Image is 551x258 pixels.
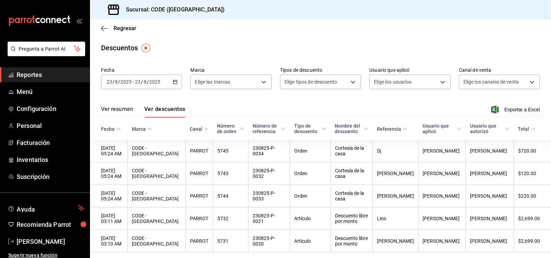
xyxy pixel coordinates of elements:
span: Referencia [377,126,407,132]
input: -- [106,79,112,85]
div: navigation tabs [101,106,185,118]
th: CODE - [GEOGRAPHIC_DATA] [128,162,186,185]
span: - [133,79,134,85]
span: Configuración [17,104,84,113]
button: Ver resumen [101,106,133,118]
label: Fecha [101,68,182,72]
th: [PERSON_NAME] [466,207,514,230]
button: open_drawer_menu [76,18,82,24]
span: Menú [17,87,84,96]
th: Orden [290,162,331,185]
th: [DATE] 03:10 AM [90,230,128,252]
span: Inventarios [17,155,84,164]
th: Artículo [290,230,331,252]
span: Personal [17,121,84,130]
th: PARROT [186,185,213,207]
th: 230825-P-0020 [249,230,290,252]
th: [PERSON_NAME] [466,230,514,252]
span: Usuario que autorizó [470,123,510,134]
img: Tooltip marker [142,44,150,52]
th: PARROT [186,207,213,230]
th: [DATE] 05:24 AM [90,140,128,162]
th: [PERSON_NAME] [466,185,514,207]
th: 230825-P-0033 [249,185,290,207]
label: Marca [190,68,271,72]
span: Total [518,126,535,132]
th: Orden [290,140,331,162]
span: Elige las marcas [195,78,230,85]
th: CODE - [GEOGRAPHIC_DATA] [128,230,186,252]
button: Exportar a Excel [493,105,540,114]
span: Elige los usuarios [374,78,412,85]
th: [PERSON_NAME] [373,185,418,207]
th: $2,699.00 [514,207,551,230]
span: Elige tipos de descuento [284,78,337,85]
th: 5732 [213,207,249,230]
th: [PERSON_NAME] [418,140,466,162]
th: Dj [373,140,418,162]
span: Regresar [114,25,136,32]
h3: Sucursal: CODE ([GEOGRAPHIC_DATA]) [120,6,225,14]
span: Canal [190,126,209,132]
span: Reportes [17,70,84,79]
span: Usuario que aplicó [423,123,462,134]
span: Número de referencia [253,123,286,134]
th: Cortesía de la casa [331,140,373,162]
span: Facturación [17,138,84,147]
input: -- [115,79,118,85]
input: -- [143,79,147,85]
th: PARROT [186,162,213,185]
input: -- [135,79,141,85]
label: Canal de venta [459,68,540,72]
th: PARROT [186,140,213,162]
th: [DATE] 03:11 AM [90,207,128,230]
span: Tipo de descuento [294,123,326,134]
th: Descuento libre por monto [331,207,373,230]
input: ---- [120,79,132,85]
button: Pregunta a Parrot AI [8,42,85,56]
th: CODE - [GEOGRAPHIC_DATA] [128,207,186,230]
th: [PERSON_NAME] [418,207,466,230]
th: $120.00 [514,162,551,185]
th: $220.00 [514,185,551,207]
th: Cortesía de la casa [331,185,373,207]
span: Marca [132,126,152,132]
th: [DATE] 05:24 AM [90,185,128,207]
th: PARROT [186,230,213,252]
th: CODE - [GEOGRAPHIC_DATA] [128,140,186,162]
th: [DATE] 05:24 AM [90,162,128,185]
th: $2,699.00 [514,230,551,252]
span: / [147,79,149,85]
th: 5744 [213,185,249,207]
th: [PERSON_NAME] [466,140,514,162]
th: Artículo [290,207,331,230]
span: / [141,79,143,85]
label: Usuario que aplicó [369,68,450,72]
th: [PERSON_NAME] [418,162,466,185]
th: 5731 [213,230,249,252]
th: Descuento libre por monto [331,230,373,252]
th: 230825-P-0032 [249,162,290,185]
span: Ayuda [17,204,75,212]
span: / [118,79,120,85]
input: ---- [149,79,161,85]
span: Pregunta a Parrot AI [19,45,74,53]
span: Número de orden [217,123,244,134]
span: Recomienda Parrot [17,220,84,229]
span: / [112,79,115,85]
a: Pregunta a Parrot AI [5,50,85,58]
th: [PERSON_NAME] [466,162,514,185]
button: Ver descuentos [144,106,185,118]
span: Elige los canales de venta [463,78,519,85]
span: Fecha [101,126,121,132]
div: Descuentos [101,43,138,53]
th: [PERSON_NAME] [373,230,418,252]
th: 230825-P-0034 [249,140,290,162]
th: 230825-P-0021 [249,207,290,230]
th: [PERSON_NAME] [418,185,466,207]
th: [PERSON_NAME] [418,230,466,252]
span: [PERSON_NAME] [17,237,84,246]
span: Suscripción [17,172,84,181]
